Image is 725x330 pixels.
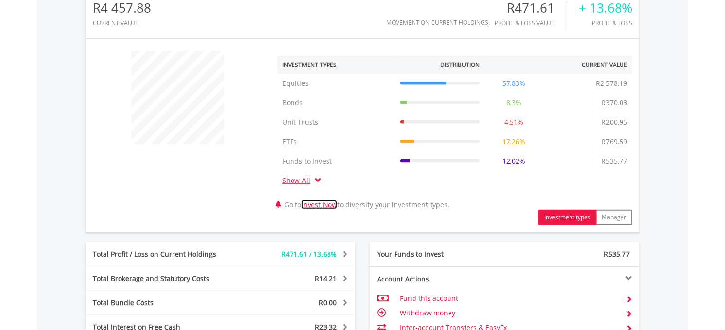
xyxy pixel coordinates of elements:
span: R0.00 [319,298,337,307]
div: CURRENT VALUE [93,20,151,26]
td: R2 578.19 [591,74,632,93]
td: 57.83% [484,74,544,93]
div: + 13.68% [579,1,632,15]
div: R471.61 [495,1,567,15]
td: Unit Trusts [277,113,396,132]
div: Profit & Loss Value [495,20,567,26]
div: Total Bundle Costs [86,298,243,308]
th: Current Value [543,56,632,74]
a: Show All [282,176,315,185]
div: Your Funds to Invest [370,249,505,259]
td: Bonds [277,93,396,113]
td: ETFs [277,132,396,151]
div: R4 457.88 [93,1,151,15]
th: Investment Types [277,56,396,74]
td: R769.59 [597,132,632,151]
div: Go to to diversify your investment types. [270,46,639,225]
span: R535.77 [604,249,630,259]
button: Manager [596,210,632,225]
td: 12.02% [484,151,544,171]
td: R370.03 [597,93,632,113]
td: Equities [277,74,396,93]
td: 17.26% [484,132,544,151]
button: Investment types [538,210,596,225]
div: Profit & Loss [579,20,632,26]
div: Distribution [440,61,480,69]
span: R471.61 / 13.68% [281,249,337,259]
td: R535.77 [597,151,632,171]
a: Invest Now [301,200,337,209]
td: Fund this account [400,291,618,306]
td: R200.95 [597,113,632,132]
td: Withdraw money [400,306,618,320]
div: Movement on Current Holdings: [386,19,490,26]
td: 8.3% [484,93,544,113]
span: R14.21 [315,274,337,283]
td: 4.51% [484,113,544,132]
div: Total Brokerage and Statutory Costs [86,274,243,283]
div: Account Actions [370,274,505,284]
td: Funds to Invest [277,151,396,171]
div: Total Profit / Loss on Current Holdings [86,249,243,259]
